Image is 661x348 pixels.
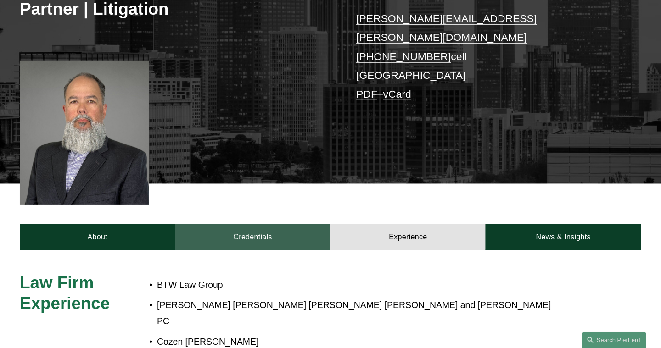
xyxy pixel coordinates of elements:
[356,9,615,104] p: cell [GEOGRAPHIC_DATA] –
[356,12,537,43] a: [PERSON_NAME][EMAIL_ADDRESS][PERSON_NAME][DOMAIN_NAME]
[356,50,451,62] a: [PHONE_NUMBER]
[486,224,641,250] a: News & Insights
[20,273,110,313] span: Law Firm Experience
[582,332,646,348] a: Search this site
[175,224,330,250] a: Credentials
[356,88,377,100] a: PDF
[330,224,486,250] a: Experience
[383,88,411,100] a: vCard
[157,277,563,293] p: BTW Law Group
[20,224,175,250] a: About
[157,297,563,329] p: [PERSON_NAME] [PERSON_NAME] [PERSON_NAME] [PERSON_NAME] and [PERSON_NAME] PC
